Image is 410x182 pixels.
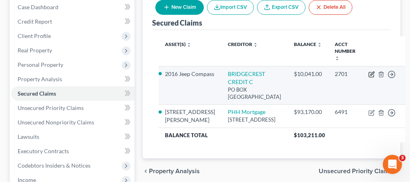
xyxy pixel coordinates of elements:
div: 2701 [335,70,356,78]
a: Secured Claims [11,86,135,101]
div: PO BOX [GEOGRAPHIC_DATA] [228,86,281,101]
a: Acct Number unfold_more [335,41,356,61]
span: Credit Report [18,18,52,25]
span: Real Property [18,47,52,54]
li: [STREET_ADDRESS][PERSON_NAME] [165,108,215,124]
i: unfold_more [335,56,340,61]
span: Property Analysis [149,168,200,174]
a: Creditor unfold_more [228,41,258,47]
a: Property Analysis [11,72,135,86]
a: BRIDGECREST CREDIT C [228,70,265,85]
span: Property Analysis [18,76,62,82]
i: unfold_more [187,42,191,47]
div: [STREET_ADDRESS] [228,116,281,124]
span: Codebtors Insiders & Notices [18,162,90,169]
a: Lawsuits [11,130,135,144]
span: 3 [399,155,406,161]
iframe: Intercom live chat [383,155,402,174]
span: Executory Contracts [18,148,69,154]
span: Unsecured Priority Claims [18,104,84,111]
div: $10,041.00 [294,70,322,78]
div: 6491 [335,108,356,116]
a: Unsecured Nonpriority Claims [11,115,135,130]
span: Personal Property [18,61,63,68]
div: $93,170.00 [294,108,322,116]
a: Credit Report [11,14,135,29]
a: Asset(s) unfold_more [165,41,191,47]
i: unfold_more [253,42,258,47]
a: Executory Contracts [11,144,135,158]
li: 2016 Jeep Compass [165,70,215,78]
button: Unsecured Priority Claims chevron_right [319,168,400,174]
button: chevron_left Property Analysis [143,168,200,174]
a: PHH Mortgage [228,108,265,115]
span: Secured Claims [18,90,56,97]
span: $103,211.00 [294,132,325,138]
span: Unsecured Nonpriority Claims [18,119,94,126]
span: Unsecured Priority Claims [319,168,394,174]
div: Secured Claims [152,18,202,28]
i: unfold_more [317,42,322,47]
span: Client Profile [18,32,51,39]
th: Balance Total [159,128,287,142]
a: Unsecured Priority Claims [11,101,135,115]
span: Case Dashboard [18,4,58,10]
a: Balance unfold_more [294,41,322,47]
i: chevron_left [143,168,149,174]
span: Lawsuits [18,133,39,140]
